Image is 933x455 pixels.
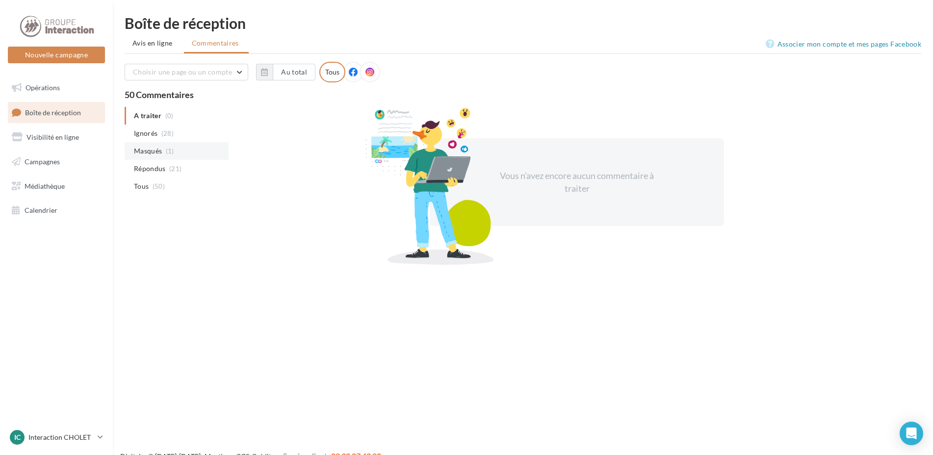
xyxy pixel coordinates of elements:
[319,62,345,82] div: Tous
[6,152,107,172] a: Campagnes
[133,68,232,76] span: Choisir une page ou un compte
[134,146,162,156] span: Masqués
[6,127,107,148] a: Visibilité en ligne
[25,108,81,116] span: Boîte de réception
[169,165,181,173] span: (21)
[25,181,65,190] span: Médiathèque
[26,83,60,92] span: Opérations
[14,432,21,442] span: IC
[8,47,105,63] button: Nouvelle campagne
[125,64,248,80] button: Choisir une page ou un compte
[25,157,60,166] span: Campagnes
[6,102,107,123] a: Boîte de réception
[28,432,94,442] p: Interaction CHOLET
[6,77,107,98] a: Opérations
[153,182,165,190] span: (50)
[125,90,921,99] div: 50 Commentaires
[6,200,107,221] a: Calendrier
[256,64,315,80] button: Au total
[273,64,315,80] button: Au total
[8,428,105,447] a: IC Interaction CHOLET
[766,38,921,50] a: Associer mon compte et mes pages Facebook
[900,422,923,445] div: Open Intercom Messenger
[166,147,174,155] span: (1)
[134,164,166,174] span: Répondus
[26,133,79,141] span: Visibilité en ligne
[6,176,107,197] a: Médiathèque
[492,170,661,195] div: Vous n'avez encore aucun commentaire à traiter
[134,181,149,191] span: Tous
[161,129,174,137] span: (28)
[125,16,921,30] div: Boîte de réception
[134,128,157,138] span: Ignorés
[132,38,173,48] span: Avis en ligne
[25,206,57,214] span: Calendrier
